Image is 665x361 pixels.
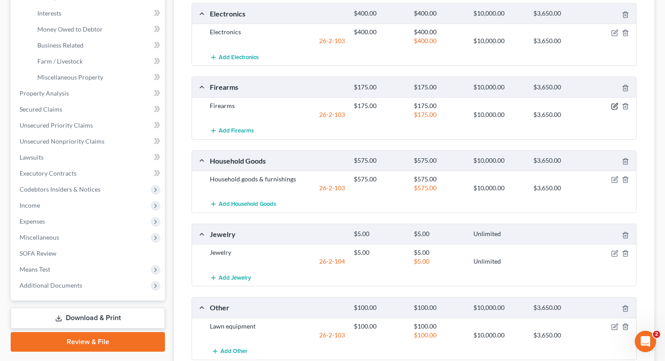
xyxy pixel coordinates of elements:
[205,28,349,36] div: Electronics
[349,83,409,92] div: $175.00
[20,281,82,289] span: Additional Documents
[205,175,349,184] div: Household goods & furnishings
[20,105,62,113] span: Secured Claims
[469,110,529,119] div: $10,000.00
[37,57,83,65] span: Farm / Livestock
[205,257,349,266] div: 26-2-104
[210,269,251,286] button: Add Jewelry
[219,127,254,134] span: Add Firearms
[11,332,165,352] a: Review & File
[205,156,349,165] div: Household Goods
[12,85,165,101] a: Property Analysis
[205,331,349,340] div: 26-2-103
[205,248,349,257] div: Jewelry
[205,82,349,92] div: Firearms
[409,248,469,257] div: $5.00
[635,331,656,352] iframe: Intercom live chat
[205,36,349,45] div: 26-2-103
[529,331,589,340] div: $3,650.00
[349,9,409,18] div: $400.00
[12,117,165,133] a: Unsecured Priority Claims
[409,28,469,36] div: $400.00
[529,156,589,165] div: $3,650.00
[349,156,409,165] div: $575.00
[20,217,45,225] span: Expenses
[409,184,469,193] div: $575.00
[20,265,50,273] span: Means Test
[11,308,165,329] a: Download & Print
[409,156,469,165] div: $575.00
[529,36,589,45] div: $3,650.00
[20,153,44,161] span: Lawsuits
[529,184,589,193] div: $3,650.00
[219,54,259,61] span: Add Electronics
[12,245,165,261] a: SOFA Review
[469,304,529,312] div: $10,000.00
[20,137,104,145] span: Unsecured Nonpriority Claims
[529,304,589,312] div: $3,650.00
[12,133,165,149] a: Unsecured Nonpriority Claims
[349,248,409,257] div: $5.00
[469,331,529,340] div: $10,000.00
[469,257,529,266] div: Unlimited
[409,331,469,340] div: $100.00
[12,165,165,181] a: Executory Contracts
[205,9,349,18] div: Electronics
[205,184,349,193] div: 26-2-103
[409,36,469,45] div: $400.00
[219,201,276,208] span: Add Household Goods
[529,9,589,18] div: $3,650.00
[653,331,660,338] span: 2
[349,101,409,110] div: $175.00
[37,25,103,33] span: Money Owed to Debtor
[210,49,259,65] button: Add Electronics
[409,9,469,18] div: $400.00
[409,175,469,184] div: $575.00
[30,37,165,53] a: Business Related
[529,110,589,119] div: $3,650.00
[469,184,529,193] div: $10,000.00
[12,101,165,117] a: Secured Claims
[205,322,349,331] div: Lawn equipment
[409,101,469,110] div: $175.00
[20,233,59,241] span: Miscellaneous
[205,101,349,110] div: Firearms
[219,274,251,281] span: Add Jewelry
[20,201,40,209] span: Income
[30,5,165,21] a: Interests
[349,304,409,312] div: $100.00
[30,21,165,37] a: Money Owed to Debtor
[20,121,93,129] span: Unsecured Priority Claims
[409,230,469,238] div: $5.00
[205,110,349,119] div: 26-2-103
[20,89,69,97] span: Property Analysis
[220,348,248,355] span: Add Other
[469,230,529,238] div: Unlimited
[30,53,165,69] a: Farm / Livestock
[469,36,529,45] div: $10,000.00
[37,9,61,17] span: Interests
[409,322,469,331] div: $100.00
[210,123,254,139] button: Add Firearms
[409,83,469,92] div: $175.00
[469,83,529,92] div: $10,000.00
[409,110,469,119] div: $175.00
[20,169,76,177] span: Executory Contracts
[529,83,589,92] div: $3,650.00
[205,229,349,239] div: Jewelry
[20,249,56,257] span: SOFA Review
[37,41,84,49] span: Business Related
[349,28,409,36] div: $400.00
[349,230,409,238] div: $5.00
[210,343,249,360] button: Add Other
[409,304,469,312] div: $100.00
[210,196,276,213] button: Add Household Goods
[12,149,165,165] a: Lawsuits
[20,185,100,193] span: Codebtors Insiders & Notices
[469,156,529,165] div: $10,000.00
[37,73,103,81] span: Miscellaneous Property
[349,322,409,331] div: $100.00
[469,9,529,18] div: $10,000.00
[205,303,349,312] div: Other
[409,257,469,266] div: $5.00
